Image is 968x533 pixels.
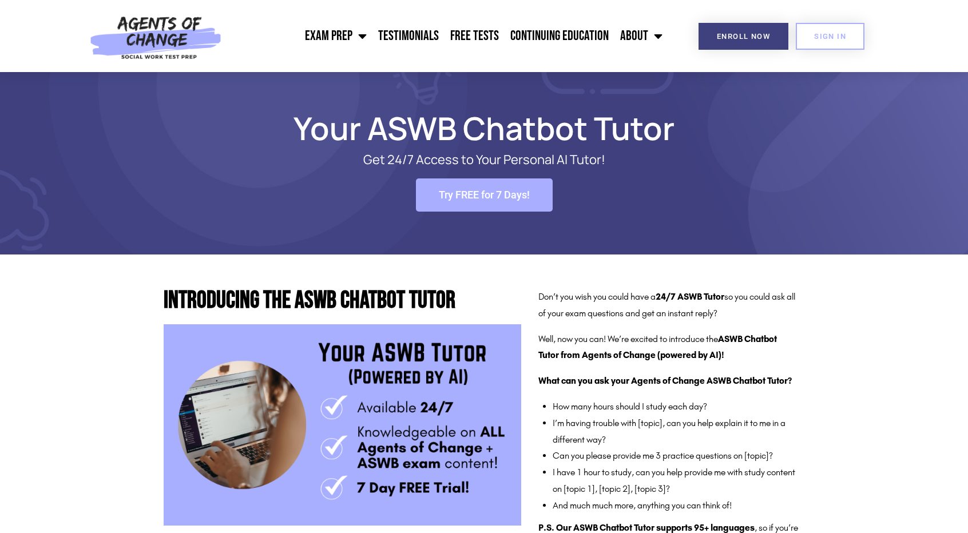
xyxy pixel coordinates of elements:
a: Continuing Education [505,22,614,50]
strong: What can you ask your Agents of Change ASWB Chatbot Tutor? [538,375,792,386]
a: Testimonials [372,22,445,50]
h2: Introducing the ASWB Chatbot Tutor [164,289,521,313]
li: I have 1 hour to study, can you help provide me with study content on [topic 1], [topic 2], [topi... [553,464,798,498]
a: Free Tests [445,22,505,50]
p: Don’t you wish you could have a so you could ask all of your exam questions and get an instant re... [538,289,798,322]
li: How many hours should I study each day? [553,399,798,415]
li: And much much more, anything you can think of! [553,498,798,514]
span: Try FREE for 7 Days! [439,190,530,200]
li: I’m having trouble with [topic], can you help explain it to me in a different way? [553,415,798,448]
a: SIGN IN [796,23,864,50]
span: SIGN IN [814,33,846,40]
p: Well, now you can! We’re excited to introduce the [538,331,798,364]
a: Exam Prep [299,22,372,50]
strong: 24/7 ASWB Tutor [656,291,724,302]
p: Get 24/7 Access to Your Personal AI Tutor! [204,153,764,167]
a: Try FREE for 7 Days! [416,178,553,212]
span: Enroll Now [717,33,770,40]
a: About [614,22,668,50]
nav: Menu [228,22,668,50]
b: P.S. Our ASWB Chatbot Tutor supports 95+ languages [538,522,755,533]
h1: Your ASWB Chatbot Tutor [158,115,810,141]
a: Enroll Now [699,23,788,50]
li: Can you please provide me 3 practice questions on [topic]? [553,448,798,464]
